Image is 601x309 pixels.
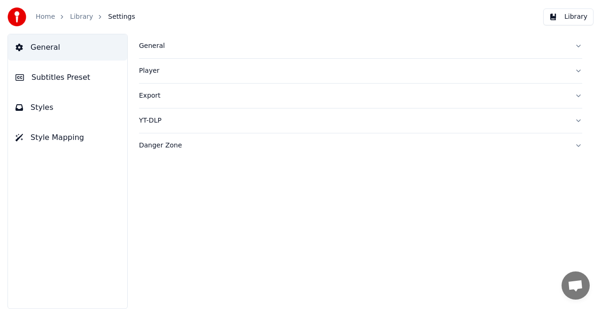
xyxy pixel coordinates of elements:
div: Danger Zone [139,141,567,150]
button: Player [139,59,582,83]
span: Styles [31,102,54,113]
button: Subtitles Preset [8,64,127,91]
div: Export [139,91,567,100]
div: YT-DLP [139,116,567,125]
button: Style Mapping [8,124,127,151]
span: Style Mapping [31,132,84,143]
a: Home [36,12,55,22]
button: Danger Zone [139,133,582,158]
button: General [139,34,582,58]
span: Settings [108,12,135,22]
img: youka [8,8,26,26]
button: Styles [8,94,127,121]
button: YT-DLP [139,108,582,133]
button: Library [543,8,593,25]
button: General [8,34,127,61]
span: General [31,42,60,53]
nav: breadcrumb [36,12,135,22]
div: Player [139,66,567,76]
a: Library [70,12,93,22]
a: Open chat [562,271,590,300]
button: Export [139,84,582,108]
div: General [139,41,567,51]
span: Subtitles Preset [31,72,90,83]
